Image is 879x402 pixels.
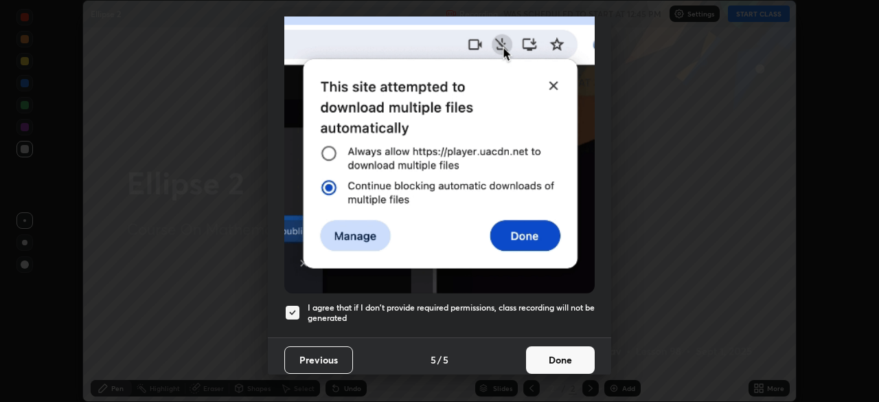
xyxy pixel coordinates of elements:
h4: 5 [431,353,436,367]
h4: / [437,353,442,367]
h4: 5 [443,353,448,367]
button: Done [526,346,595,374]
button: Previous [284,346,353,374]
h5: I agree that if I don't provide required permissions, class recording will not be generated [308,302,595,324]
